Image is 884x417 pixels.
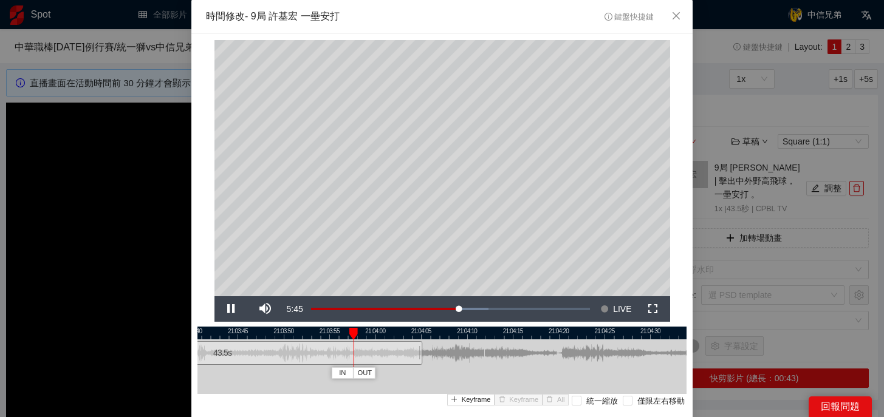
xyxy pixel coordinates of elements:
[447,394,495,405] button: plusKeyframe
[206,10,340,24] div: 時間修改 - 9局 許基宏 一壘安打
[544,328,574,334] div: 21:04:20
[809,396,872,417] div: 回報問題
[605,13,654,21] span: 鍵盤快捷鍵
[354,367,375,379] button: OUT
[339,368,346,379] span: IN
[451,396,457,404] span: plus
[452,328,482,334] div: 21:04:10
[495,394,543,405] button: deleteKeyframe
[635,328,665,334] div: 21:04:30
[498,328,528,334] div: 21:04:15
[671,11,681,21] span: close
[581,396,623,408] span: 統一縮放
[462,395,491,405] span: Keyframe
[636,296,670,322] button: Fullscreen
[214,296,248,322] button: Pause
[543,394,569,405] button: deleteAll
[214,40,670,296] div: Video Player
[357,368,372,379] span: OUT
[332,367,354,379] button: IN
[596,296,636,322] button: Seek to live, currently behind live
[605,13,612,21] span: info-circle
[589,328,620,334] div: 21:04:25
[632,396,690,408] span: 僅限左右移動
[22,341,422,365] div: 43.5 s
[311,308,591,310] div: Progress Bar
[613,296,631,322] span: LIVE
[248,296,283,322] button: Mute
[287,304,303,314] span: 5:45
